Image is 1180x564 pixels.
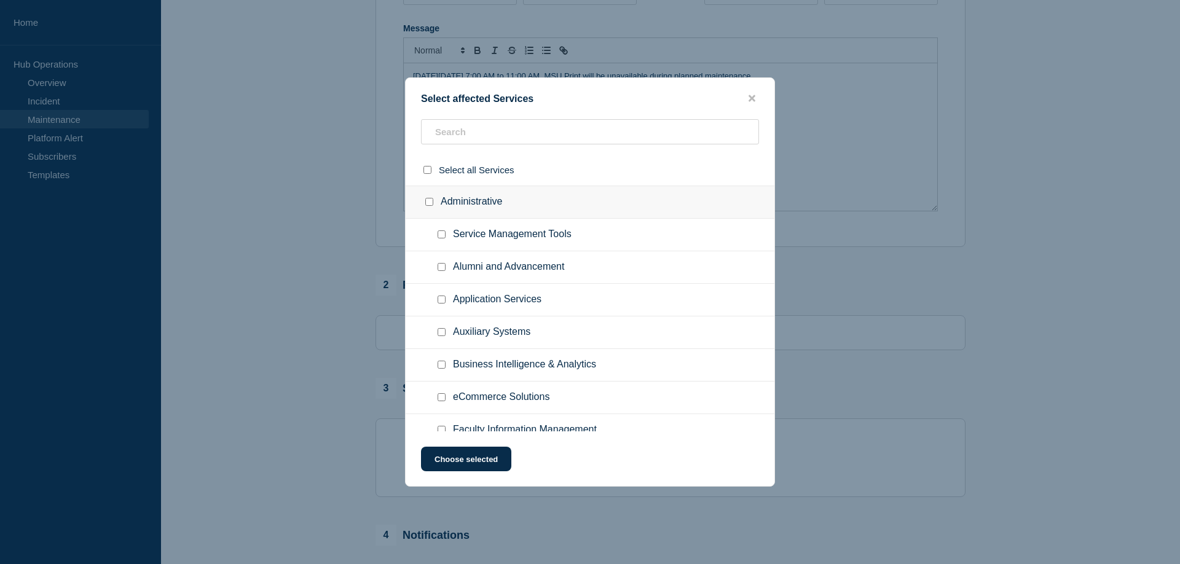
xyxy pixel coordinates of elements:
input: Auxiliary Systems checkbox [438,328,446,336]
span: Select all Services [439,165,514,175]
div: Select affected Services [406,93,774,104]
input: eCommerce Solutions checkbox [438,393,446,401]
span: Business Intelligence & Analytics [453,359,596,371]
button: close button [745,93,759,104]
button: Choose selected [421,447,511,471]
input: Search [421,119,759,144]
span: Service Management Tools [453,229,572,241]
input: select all checkbox [423,166,431,174]
span: Alumni and Advancement [453,261,564,273]
span: eCommerce Solutions [453,391,549,404]
span: Auxiliary Systems [453,326,530,339]
div: Administrative [406,186,774,219]
input: Faculty Information Management checkbox [438,426,446,434]
input: Business Intelligence & Analytics checkbox [438,361,446,369]
span: Application Services [453,294,541,306]
input: Service Management Tools checkbox [438,230,446,238]
input: Alumni and Advancement checkbox [438,263,446,271]
input: Administrative checkbox [425,198,433,206]
input: Application Services checkbox [438,296,446,304]
span: Faculty Information Management [453,424,597,436]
